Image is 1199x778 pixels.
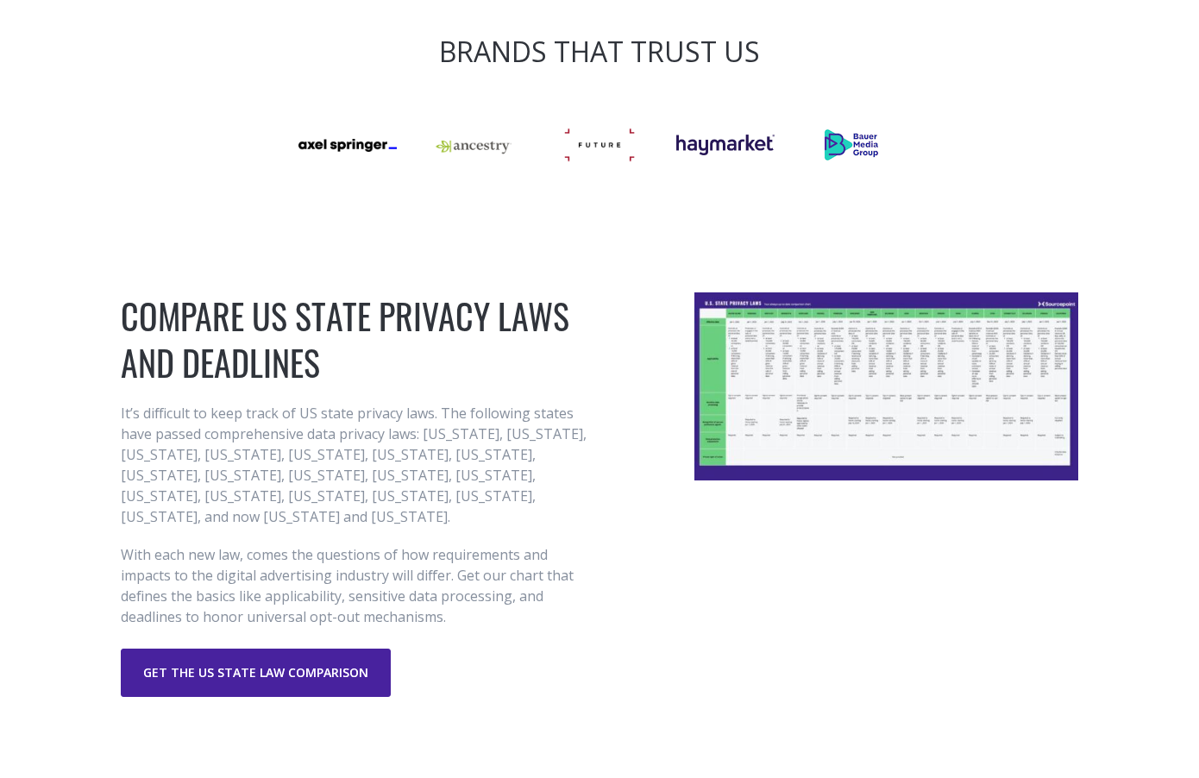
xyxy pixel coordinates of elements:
[121,403,587,527] p: It’s difficult to keep track of US state privacy laws. The following states have passed comprehen...
[121,544,587,627] p: With each new law, comes the questions of how requirements and impacts to the digital advertising...
[550,127,649,163] img: future-edit-1
[121,649,391,697] a: GET THE US STATE LAW COMPARISON
[121,292,587,386] h1: COMPARE US STATE PRIVACY LAWS AND DEADLINES
[802,129,901,160] a: (Opens in new tab)
[424,133,523,159] img: Ancestry.com-Logo.wine_-e1646767206539
[298,139,397,152] img: AxelSpringer_Logo_long_Black-Ink_sRGB-e1646755349276
[825,129,878,160] img: bauer media group-2
[694,292,1078,480] img: US State privacy comaprison chart
[676,135,775,155] img: Haymarket_Logo_Blue-1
